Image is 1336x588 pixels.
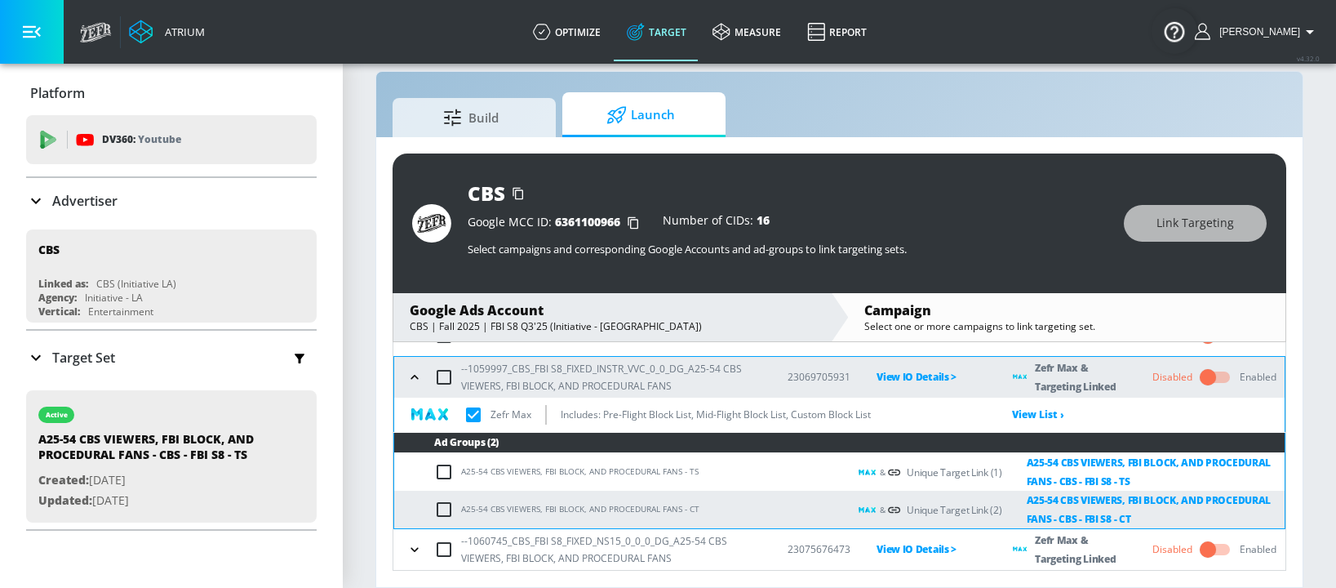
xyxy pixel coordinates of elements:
[555,214,620,229] span: 6361100966
[26,229,317,323] div: CBSLinked as:CBS (Initiative LA)Agency:Initiative - LAVertical:Entertainment
[38,491,267,511] p: [DATE]
[38,277,88,291] div: Linked as:
[52,349,115,367] p: Target Set
[907,491,1285,528] div: Unique Target Link (2)
[1152,8,1197,54] button: Open Resource Center
[859,453,1285,491] div: &
[468,180,505,207] div: CBS
[859,491,1285,528] div: &
[38,305,80,318] div: Vertical:
[38,472,89,488] span: Created:
[468,242,1107,256] p: Select campaigns and corresponding Google Accounts and ad-groups to link targeting sets.
[38,291,77,305] div: Agency:
[788,368,850,385] p: 23069705931
[1035,531,1126,568] p: Zefr Max & Targeting Linked
[1240,542,1276,557] div: Enabled
[96,277,176,291] div: CBS (Initiative LA)
[468,215,646,231] div: Google MCC ID:
[26,390,317,523] div: activeA25-54 CBS VIEWERS, FBI BLOCK, AND PROCEDURAL FANS - CBS - FBI S8 - TSCreated:[DATE]Updated...
[579,96,703,135] span: Launch
[699,2,794,61] a: measure
[138,131,181,148] p: Youtube
[461,532,762,567] p: --1060745_CBS_FBI S8_FIXED_NS15_0_0_0_DG_A25-54 CBS VIEWERS, FBI BLOCK, AND PROCEDURAL FANS
[520,2,614,61] a: optimize
[410,319,814,333] div: CBS | Fall 2025 | FBI S8 Q3'25 (Initiative - [GEOGRAPHIC_DATA])
[794,2,880,61] a: Report
[561,406,871,423] p: Includes: Pre-Flight Block List, Mid-Flight Block List, Custom Block List
[877,540,987,559] p: View IO Details >
[102,131,181,149] p: DV360:
[394,453,848,492] td: A25-54 CBS VIEWERS, FBI BLOCK, AND PROCEDURAL FANS - TS
[1152,370,1192,385] div: Disabled
[1240,370,1276,385] div: Enabled
[88,305,153,318] div: Entertainment
[1213,26,1300,38] span: login as: maria.guzman@zefr.com
[46,411,68,419] div: active
[26,70,317,116] div: Platform
[1002,453,1285,491] a: A25-54 CBS VIEWERS, FBI BLOCK, AND PROCEDURAL FANS - CBS - FBI S8 - TS
[409,98,533,137] span: Build
[38,492,92,508] span: Updated:
[394,433,1285,453] th: Ad Groups (2)
[663,215,770,231] div: Number of CIDs:
[26,331,317,385] div: Target Set
[614,2,699,61] a: Target
[1297,54,1320,63] span: v 4.32.0
[1035,359,1126,396] p: Zefr Max & Targeting Linked
[490,406,531,423] p: Zefr Max
[1152,542,1192,557] div: Disabled
[393,293,831,341] div: Google Ads AccountCBS | Fall 2025 | FBI S8 Q3'25 (Initiative - [GEOGRAPHIC_DATA])
[52,192,118,210] p: Advertiser
[410,301,814,319] div: Google Ads Account
[30,84,85,102] p: Platform
[38,470,267,491] p: [DATE]
[1002,491,1285,528] a: A25-54 CBS VIEWERS, FBI BLOCK, AND PROCEDURAL FANS - CBS - FBI S8 - CT
[26,115,317,164] div: DV360: Youtube
[757,212,770,228] span: 16
[907,453,1285,491] div: Unique Target Link (1)
[38,431,267,470] div: A25-54 CBS VIEWERS, FBI BLOCK, AND PROCEDURAL FANS - CBS - FBI S8 - TS
[158,24,205,39] div: Atrium
[788,541,850,558] p: 23075676473
[864,319,1269,333] div: Select one or more campaigns to link targeting set.
[26,178,317,224] div: Advertiser
[394,491,848,528] td: A25-54 CBS VIEWERS, FBI BLOCK, AND PROCEDURAL FANS - CT
[1012,408,1064,421] a: View List ›
[85,291,143,305] div: Initiative - LA
[877,367,987,386] p: View IO Details >
[461,360,761,394] p: --1059997_CBS_FBI S8_FIXED_INSTR_VVC_0_0_DG_A25-54 CBS VIEWERS, FBI BLOCK, AND PROCEDURAL FANS
[1195,22,1320,42] button: [PERSON_NAME]
[38,242,60,257] div: CBS
[129,20,205,44] a: Atrium
[864,301,1269,319] div: Campaign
